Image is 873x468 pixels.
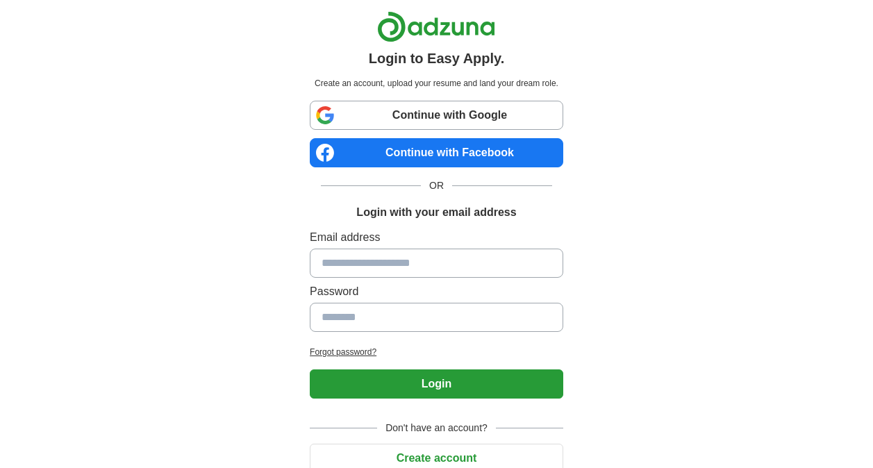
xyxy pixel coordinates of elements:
a: Forgot password? [310,346,563,358]
label: Email address [310,229,563,246]
a: Continue with Google [310,101,563,130]
span: OR [421,178,452,193]
p: Create an account, upload your resume and land your dream role. [313,77,560,90]
img: Adzuna logo [377,11,495,42]
a: Continue with Facebook [310,138,563,167]
h1: Login to Easy Apply. [369,48,505,69]
span: Don't have an account? [377,421,496,435]
a: Create account [310,452,563,464]
label: Password [310,283,563,300]
h1: Login with your email address [356,204,516,221]
button: Login [310,369,563,399]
